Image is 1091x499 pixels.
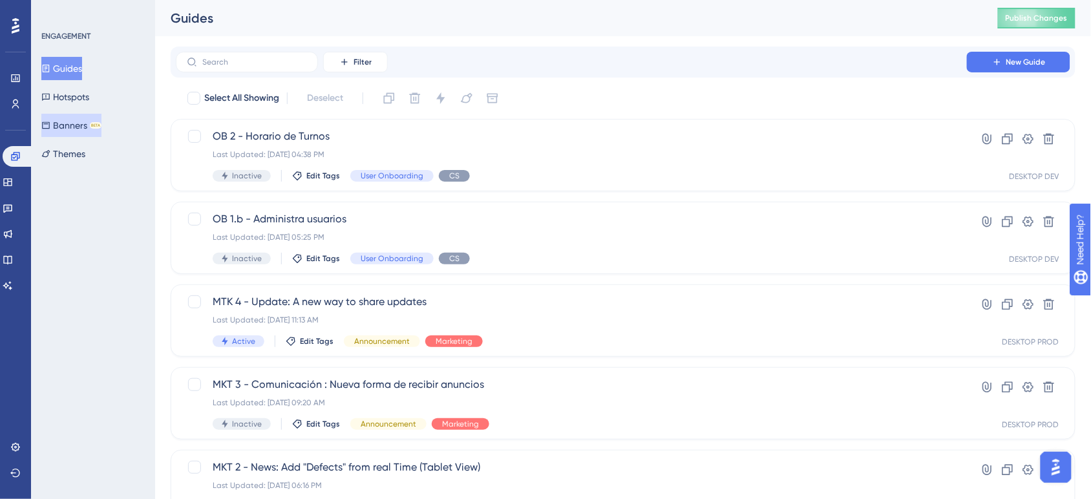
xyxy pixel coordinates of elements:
button: Filter [323,52,388,72]
span: Marketing [436,336,472,346]
div: Last Updated: [DATE] 09:20 AM [213,398,930,408]
button: Publish Changes [998,8,1075,28]
button: Themes [41,142,85,165]
span: Edit Tags [306,253,340,264]
span: Select All Showing [204,90,279,106]
span: Announcement [361,419,416,429]
div: BETA [90,122,101,129]
span: Announcement [354,336,410,346]
input: Search [202,58,307,67]
span: OB 1.b - Administra usuarios [213,211,930,227]
div: DESKTOP PROD [1002,419,1059,430]
div: ENGAGEMENT [41,31,90,41]
button: Deselect [295,87,355,110]
button: New Guide [967,52,1070,72]
span: New Guide [1006,57,1046,67]
span: Deselect [307,90,343,106]
span: Filter [354,57,372,67]
span: Edit Tags [306,171,340,181]
span: Publish Changes [1006,13,1068,23]
span: Marketing [442,419,479,429]
div: DESKTOP PROD [1002,337,1059,347]
span: CS [449,253,460,264]
div: Guides [171,9,966,27]
div: Last Updated: [DATE] 06:16 PM [213,480,930,491]
button: Edit Tags [292,171,340,181]
span: Inactive [232,419,262,429]
div: Last Updated: [DATE] 04:38 PM [213,149,930,160]
span: CS [449,171,460,181]
span: MTK 4 - Update: A new way to share updates [213,294,930,310]
span: Active [232,336,255,346]
button: Edit Tags [286,336,334,346]
span: User Onboarding [361,171,423,181]
div: DESKTOP DEV [1010,254,1059,264]
div: DESKTOP DEV [1010,171,1059,182]
span: Edit Tags [306,419,340,429]
div: Last Updated: [DATE] 05:25 PM [213,232,930,242]
button: BannersBETA [41,114,101,137]
span: Edit Tags [300,336,334,346]
span: OB 2 - Horario de Turnos [213,129,930,144]
span: User Onboarding [361,253,423,264]
span: Need Help? [30,3,81,19]
iframe: UserGuiding AI Assistant Launcher [1037,448,1075,487]
span: Inactive [232,253,262,264]
div: Last Updated: [DATE] 11:13 AM [213,315,930,325]
button: Edit Tags [292,253,340,264]
button: Guides [41,57,82,80]
button: Hotspots [41,85,89,109]
button: Edit Tags [292,419,340,429]
span: Inactive [232,171,262,181]
span: MKT 3 - Comunicación : Nueva forma de recibir anuncios [213,377,930,392]
span: MKT 2 - News: Add "Defects" from real Time (Tablet View) [213,460,930,475]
